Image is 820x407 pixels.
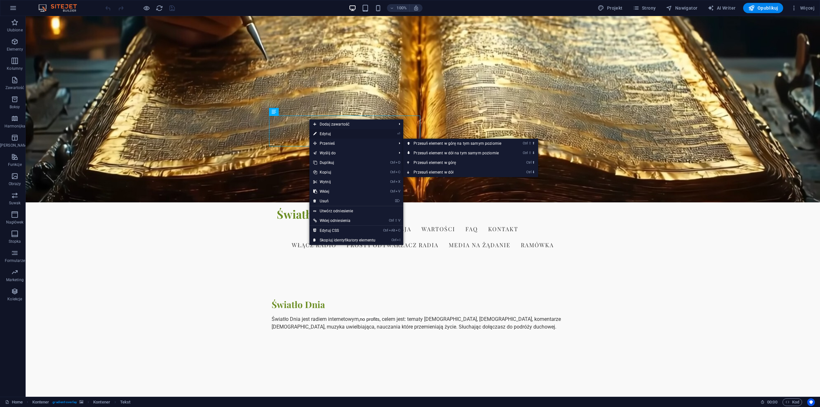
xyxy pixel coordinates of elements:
button: Kliknij tutaj, aby wyjść z trybu podglądu i kontynuować edycję [143,4,150,12]
i: ⬆ [532,141,535,145]
i: V [396,189,400,193]
a: CtrlXWytnij [309,177,379,187]
button: Strony [630,3,659,13]
i: Ten element zawiera tło [79,400,83,404]
i: Ctrl [383,228,388,232]
i: Ctrl [390,170,395,174]
a: Ctrl⬇Przesuń element w dół [403,167,514,177]
p: Ulubione [7,28,23,33]
img: Editor Logo [37,4,85,12]
a: CtrlISkopiuj identyfikatory elementu [309,235,379,245]
a: CtrlAltCEdytuj CSS [309,226,379,235]
i: Ctrl [390,189,395,193]
i: Po zmianie rozmiaru automatycznie dostosowuje poziom powiększenia do wybranego urządzenia. [413,5,419,11]
span: . gradient-overlay [52,398,77,406]
i: ⌦ [395,199,400,203]
i: Ctrl [523,151,528,155]
i: ⬇ [532,170,535,174]
p: Stopka [9,239,21,244]
span: Kod [785,398,799,406]
p: Kolekcje [7,297,22,302]
a: Utwórz odniesienie [309,206,403,216]
span: AI Writer [708,5,735,11]
i: ⇧ [395,218,398,223]
i: Ctrl [526,160,531,165]
i: Ctrl [390,180,395,184]
h6: 100% [397,4,407,12]
a: Ctrl⇧⬆Przesuń element w górę na tym samym poziomie [403,139,514,148]
i: Alt [389,228,395,232]
h6: Czas sesji [760,398,777,406]
i: ⇧ [529,141,531,145]
p: Marketing [6,277,24,282]
p: Kolumny [7,66,23,71]
a: Wyślij do [309,148,394,158]
span: : [772,400,773,404]
nav: breadcrumb [32,398,131,406]
p: Harmonijka [4,124,25,129]
i: Ctrl [391,238,397,242]
p: Suwak [9,200,21,206]
a: ⌦Usuń [309,196,379,206]
span: Opublikuj [748,5,778,11]
a: CtrlVWklej [309,187,379,196]
p: Formularze [5,258,25,263]
a: Kliknij, aby anulować zaznaczenie. Kliknij dwukrotnie, aby otworzyć Strony [5,398,23,406]
a: ⏎Edytuj [309,129,379,139]
button: AI Writer [705,3,738,13]
button: Więcej [788,3,817,13]
i: C [396,170,400,174]
p: Elementy [7,47,23,52]
i: D [396,160,400,165]
a: Ctrl⬆Przesuń element w górę [403,158,514,167]
a: Ctrl⇧⬇Przesuń element w dół na tym samym poziomie [403,148,514,158]
i: C [396,228,400,232]
span: Strony [633,5,656,11]
i: ⏎ [397,132,400,136]
span: Dodaj zawartość [309,119,394,129]
div: Projekt (Ctrl+Alt+Y) [595,3,625,13]
i: Ctrl [526,170,531,174]
button: Opublikuj [743,3,783,13]
button: Projekt [595,3,625,13]
i: V [398,218,400,223]
p: Funkcje [8,162,22,167]
span: Kliknij, aby zaznaczyć. Kliknij dwukrotnie, aby edytować [120,398,130,406]
span: Nawigator [666,5,697,11]
i: I [397,238,400,242]
p: Boksy [10,104,20,110]
span: Kliknij, aby zaznaczyć. Kliknij dwukrotnie, aby edytować [93,398,110,406]
button: Usercentrics [807,398,815,406]
a: CtrlCKopiuj [309,167,379,177]
i: Ctrl [389,218,394,223]
i: ⬇ [532,151,535,155]
span: Więcej [791,5,815,11]
span: Przenieś [309,139,394,148]
a: CtrlDDuplikuj [309,158,379,167]
a: Ctrl⇧VWklej odniesienia [309,216,379,225]
button: Kod [783,398,802,406]
span: 00 00 [767,398,777,406]
i: Ctrl [390,160,395,165]
i: Przeładuj stronę [156,4,163,12]
p: Zawartość [5,85,24,90]
button: 100% [387,4,410,12]
span: Kliknij, aby zaznaczyć. Kliknij dwukrotnie, aby edytować [32,398,49,406]
p: Nagłówek [6,220,24,225]
i: Ctrl [523,141,528,145]
button: Nawigator [663,3,700,13]
button: reload [155,4,163,12]
p: Obrazy [9,181,21,186]
span: Projekt [598,5,622,11]
i: X [396,180,400,184]
i: ⬆ [532,160,535,165]
i: ⇧ [529,151,531,155]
